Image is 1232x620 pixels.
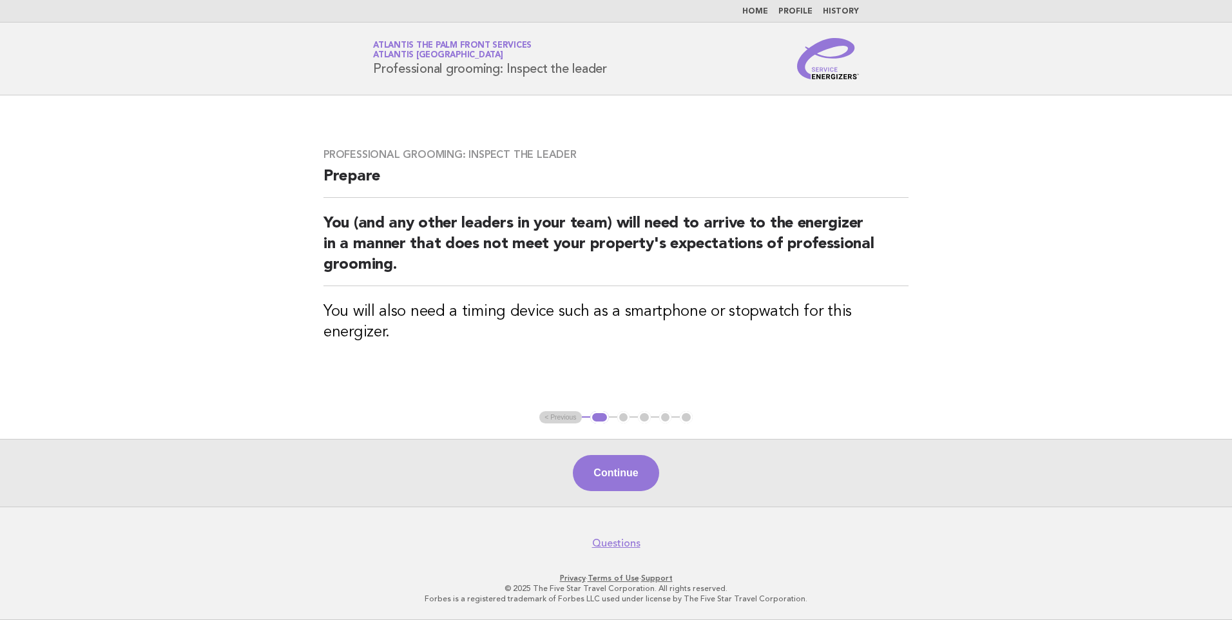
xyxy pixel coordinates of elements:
[590,411,609,424] button: 1
[373,52,503,60] span: Atlantis [GEOGRAPHIC_DATA]
[222,583,1010,594] p: © 2025 The Five Star Travel Corporation. All rights reserved.
[641,574,673,583] a: Support
[560,574,586,583] a: Privacy
[742,8,768,15] a: Home
[588,574,639,583] a: Terms of Use
[823,8,859,15] a: History
[778,8,813,15] a: Profile
[222,594,1010,604] p: Forbes is a registered trademark of Forbes LLC used under license by The Five Star Travel Corpora...
[373,42,607,75] h1: Professional grooming: Inspect the leader
[222,573,1010,583] p: · ·
[323,166,909,198] h2: Prepare
[797,38,859,79] img: Service Energizers
[573,455,659,491] button: Continue
[323,302,909,343] h3: You will also need a timing device such as a smartphone or stopwatch for this energizer.
[592,537,640,550] a: Questions
[323,213,909,286] h2: You (and any other leaders in your team) will need to arrive to the energizer in a manner that do...
[373,41,532,59] a: Atlantis The Palm Front ServicesAtlantis [GEOGRAPHIC_DATA]
[323,148,909,161] h3: Professional grooming: Inspect the leader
